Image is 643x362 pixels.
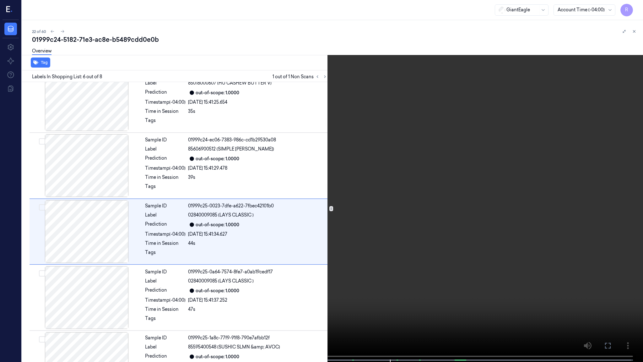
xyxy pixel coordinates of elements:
[145,315,186,325] div: Tags
[188,306,327,313] div: 47s
[196,222,239,228] div: out-of-scope: 1.0000
[196,156,239,162] div: out-of-scope: 1.0000
[145,287,186,294] div: Prediction
[188,80,272,86] span: 85018000607 (HU CASHEW BUTTER V)
[196,288,239,294] div: out-of-scope: 1.0000
[145,231,186,238] div: Timestamp (-04:00)
[188,165,327,172] div: [DATE] 15:41:29.478
[188,212,254,218] span: 02840009085 (LAYS CLASSIC )
[145,80,186,86] div: Label
[145,108,186,115] div: Time in Session
[188,297,327,304] div: [DATE] 15:41:37.252
[188,240,327,247] div: 44s
[145,212,186,218] div: Label
[188,269,327,275] div: 01999c25-0a64-7574-8fe7-a0ab19cedf17
[145,89,186,96] div: Prediction
[145,183,186,193] div: Tags
[145,117,186,127] div: Tags
[145,203,186,209] div: Sample ID
[188,278,254,284] span: 02840009085 (LAYS CLASSIC )
[32,35,638,44] div: 01999c24-5182-71e3-ac8e-b5489cdd0e0b
[145,353,186,360] div: Prediction
[145,344,186,350] div: Label
[145,297,186,304] div: Timestamp (-04:00)
[39,336,45,343] button: Select row
[39,270,45,277] button: Select row
[196,90,239,96] div: out-of-scope: 1.0000
[145,278,186,284] div: Label
[188,174,327,181] div: 39s
[273,73,329,80] span: 1 out of 1 Non Scans
[620,4,633,16] button: R
[39,138,45,145] button: Select row
[196,354,239,360] div: out-of-scope: 1.0000
[188,137,327,143] div: 01999c24-ec06-7383-986c-cd1b29530a08
[188,335,327,341] div: 01999c25-1a8c-77f9-91f8-790e7afbb12f
[188,146,274,152] span: 85606900512 (SIMPLE [PERSON_NAME])
[32,74,102,80] span: Labels In Shopping List: 6 out of 8
[188,203,327,209] div: 01999c25-0023-7dfe-a622-7fbec42101b0
[31,58,50,68] button: Tag
[39,204,45,211] button: Select row
[145,146,186,152] div: Label
[145,240,186,247] div: Time in Session
[188,344,280,350] span: 85595400548 (SUSHIC SLMN &amp; AVOC)
[32,29,46,34] span: 22 of 60
[145,137,186,143] div: Sample ID
[188,99,327,106] div: [DATE] 15:41:25.654
[145,306,186,313] div: Time in Session
[145,221,186,228] div: Prediction
[145,155,186,162] div: Prediction
[32,48,51,55] a: Overview
[188,108,327,115] div: 35s
[145,269,186,275] div: Sample ID
[145,165,186,172] div: Timestamp (-04:00)
[145,249,186,259] div: Tags
[145,335,186,341] div: Sample ID
[188,231,327,238] div: [DATE] 15:41:34.627
[145,174,186,181] div: Time in Session
[145,99,186,106] div: Timestamp (-04:00)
